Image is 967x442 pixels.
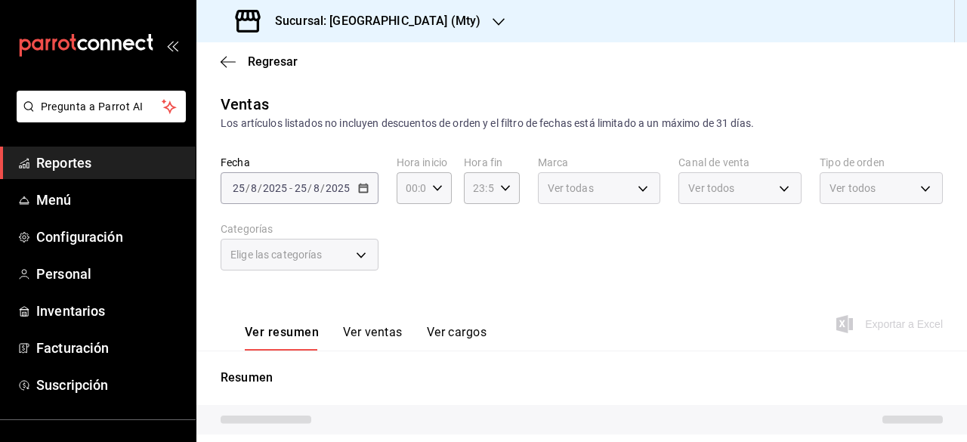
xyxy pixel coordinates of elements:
[307,182,312,194] span: /
[830,181,876,196] span: Ver todos
[320,182,325,194] span: /
[325,182,351,194] input: ----
[263,12,480,30] h3: Sucursal: [GEOGRAPHIC_DATA] (Mty)
[678,157,802,168] label: Canal de venta
[36,338,184,358] span: Facturación
[36,264,184,284] span: Personal
[221,157,378,168] label: Fecha
[820,157,943,168] label: Tipo de orden
[221,54,298,69] button: Regresar
[262,182,288,194] input: ----
[397,157,452,168] label: Hora inicio
[36,153,184,173] span: Reportes
[427,325,487,351] button: Ver cargos
[17,91,186,122] button: Pregunta a Parrot AI
[36,301,184,321] span: Inventarios
[246,182,250,194] span: /
[41,99,162,115] span: Pregunta a Parrot AI
[221,116,943,131] div: Los artículos listados no incluyen descuentos de orden y el filtro de fechas está limitado a un m...
[245,325,319,351] button: Ver resumen
[221,224,378,234] label: Categorías
[258,182,262,194] span: /
[221,369,943,387] p: Resumen
[232,182,246,194] input: --
[166,39,178,51] button: open_drawer_menu
[250,182,258,194] input: --
[221,93,269,116] div: Ventas
[688,181,734,196] span: Ver todos
[36,190,184,210] span: Menú
[313,182,320,194] input: --
[230,247,323,262] span: Elige las categorías
[548,181,594,196] span: Ver todas
[36,227,184,247] span: Configuración
[289,182,292,194] span: -
[36,375,184,395] span: Suscripción
[11,110,186,125] a: Pregunta a Parrot AI
[248,54,298,69] span: Regresar
[464,157,519,168] label: Hora fin
[294,182,307,194] input: --
[538,157,661,168] label: Marca
[343,325,403,351] button: Ver ventas
[245,325,487,351] div: navigation tabs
